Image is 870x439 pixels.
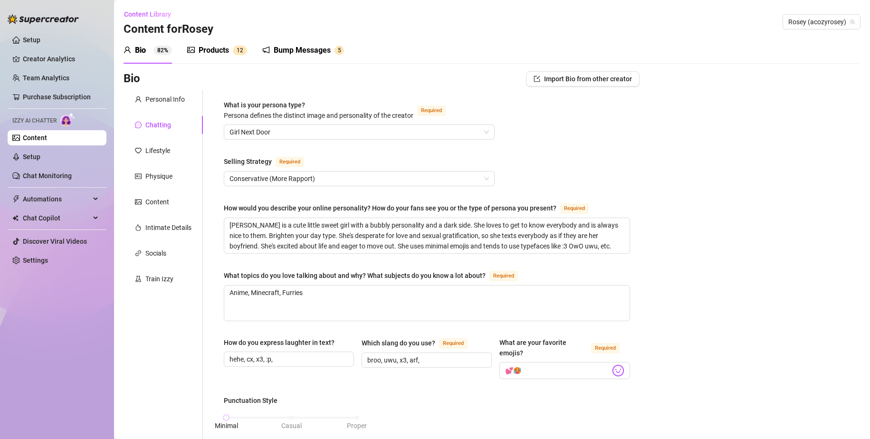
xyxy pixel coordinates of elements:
[224,202,599,214] label: How would you describe your online personality? How do your fans see you or the type of persona y...
[788,15,855,29] span: Rosey (acozyrosey)
[526,71,640,86] button: Import Bio from other creator
[8,14,79,24] img: logo-BBDzfeDw.svg
[23,153,40,161] a: Setup
[23,74,69,82] a: Team Analytics
[591,343,620,353] span: Required
[224,395,284,406] label: Punctuation Style
[124,46,131,54] span: user
[338,47,341,54] span: 5
[229,172,489,186] span: Conservative (More Rapport)
[135,173,142,180] span: idcard
[145,145,170,156] div: Lifestyle
[276,157,304,167] span: Required
[237,47,240,54] span: 1
[23,191,90,207] span: Automations
[362,337,478,349] label: Which slang do you use?
[838,407,860,429] iframe: Intercom live chat
[145,222,191,233] div: Intimate Details
[544,75,632,83] span: Import Bio from other creator
[215,422,238,429] span: Minimal
[505,364,610,377] input: What are your favorite emojis?
[23,93,91,101] a: Purchase Subscription
[224,156,315,167] label: Selling Strategy
[124,7,179,22] button: Content Library
[367,355,484,365] input: Which slang do you use?
[224,112,413,119] span: Persona defines the distinct image and personality of the creator
[145,94,185,105] div: Personal Info
[145,197,169,207] div: Content
[224,286,630,321] textarea: What topics do you love talking about and why? What subjects do you know a lot about?
[534,76,540,82] span: import
[23,257,48,264] a: Settings
[560,203,589,214] span: Required
[12,195,20,203] span: thunderbolt
[281,422,302,429] span: Casual
[12,215,19,221] img: Chat Copilot
[224,395,277,406] div: Punctuation Style
[153,46,172,55] sup: 82%
[233,46,247,55] sup: 12
[23,134,47,142] a: Content
[135,147,142,154] span: heart
[224,337,341,348] label: How do you express laughter in text?
[135,45,146,56] div: Bio
[240,47,243,54] span: 2
[224,218,630,253] textarea: How would you describe your online personality? How do your fans see you or the type of persona y...
[145,248,166,258] div: Socials
[23,172,72,180] a: Chat Monitoring
[489,271,518,281] span: Required
[850,19,855,25] span: team
[199,45,229,56] div: Products
[135,122,142,128] span: message
[23,238,87,245] a: Discover Viral Videos
[335,46,344,55] sup: 5
[224,270,528,281] label: What topics do you love talking about and why? What subjects do you know a lot about?
[124,10,171,18] span: Content Library
[499,337,587,358] div: What are your favorite emojis?
[224,337,335,348] div: How do you express laughter in text?
[135,96,142,103] span: user
[274,45,331,56] div: Bump Messages
[229,354,346,364] input: How do you express laughter in text?
[224,156,272,167] div: Selling Strategy
[135,199,142,205] span: picture
[229,125,489,139] span: Girl Next Door
[23,210,90,226] span: Chat Copilot
[135,224,142,231] span: fire
[347,422,367,429] span: Proper
[417,105,446,116] span: Required
[23,51,99,67] a: Creator Analytics
[135,250,142,257] span: link
[499,337,630,358] label: What are your favorite emojis?
[145,274,173,284] div: Train Izzy
[60,113,75,126] img: AI Chatter
[439,338,468,349] span: Required
[135,276,142,282] span: experiment
[145,120,171,130] div: Chatting
[187,46,195,54] span: picture
[12,116,57,125] span: Izzy AI Chatter
[224,101,413,119] span: What is your persona type?
[224,270,486,281] div: What topics do you love talking about and why? What subjects do you know a lot about?
[262,46,270,54] span: notification
[124,71,140,86] h3: Bio
[23,36,40,44] a: Setup
[362,338,435,348] div: Which slang do you use?
[145,171,172,181] div: Physique
[224,203,556,213] div: How would you describe your online personality? How do your fans see you or the type of persona y...
[124,22,213,37] h3: Content for Rosey
[612,364,624,377] img: svg%3e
